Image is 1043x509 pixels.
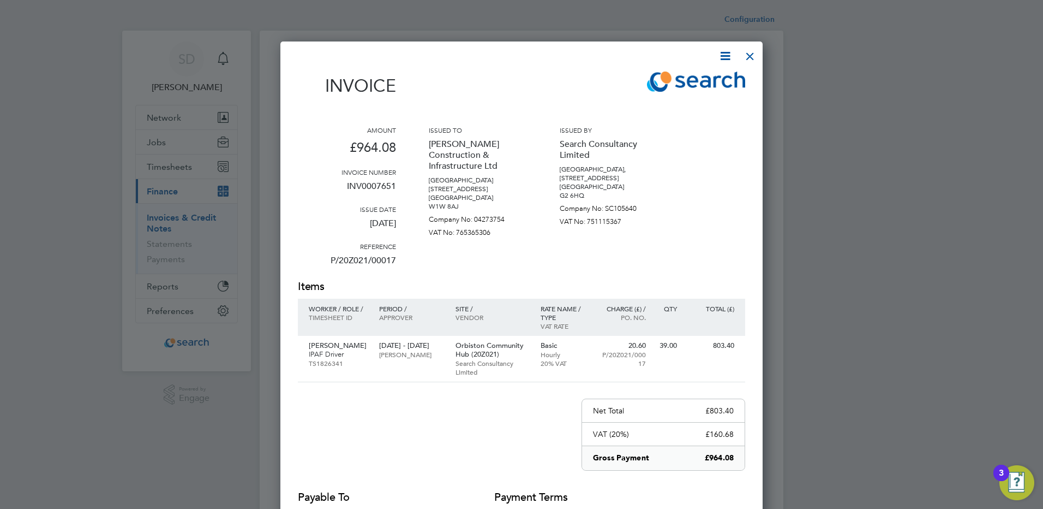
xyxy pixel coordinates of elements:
p: Worker / Role / [309,304,368,313]
p: [GEOGRAPHIC_DATA], [560,165,658,174]
p: INV0007651 [298,176,396,205]
p: Vendor [455,313,530,322]
p: W1W 8AJ [429,202,527,211]
p: VAT (20%) [593,429,629,439]
p: G2 6HQ [560,191,658,200]
h3: Issue date [298,205,396,214]
p: Period / [379,304,444,313]
p: VAT No: 751115367 [560,213,658,226]
h3: Issued by [560,126,658,134]
p: £964.08 [705,453,734,464]
p: Net Total [593,406,624,416]
p: [PERSON_NAME] Construction & Infrastructure Ltd [429,134,527,176]
p: £803.40 [705,406,734,416]
p: 803.40 [688,341,734,350]
p: Orbiston Community Hub (20Z021) [455,341,530,359]
p: [GEOGRAPHIC_DATA] [429,176,527,185]
img: searchconsultancy-logo-remittance.png [647,72,745,92]
button: Open Resource Center, 3 new notifications [999,465,1034,500]
p: [GEOGRAPHIC_DATA] [429,193,527,202]
p: VAT No: 765365306 [429,224,527,237]
p: Po. No. [598,313,646,322]
p: P/20Z021/00017 [298,251,396,279]
p: 39.00 [657,341,677,350]
h3: Amount [298,126,396,134]
p: Basic [541,341,588,350]
h1: Invoice [298,75,396,96]
p: 20.60 [598,341,646,350]
h3: Issued to [429,126,527,134]
p: Approver [379,313,444,322]
h2: Items [298,279,745,294]
p: [PERSON_NAME] [379,350,444,359]
p: TS1826341 [309,359,368,368]
p: [PERSON_NAME] [309,341,368,350]
p: P/20Z021/00017 [598,350,646,368]
p: [DATE] [298,214,396,242]
p: VAT rate [541,322,588,330]
p: £964.08 [298,134,396,168]
p: Company No: 04273754 [429,211,527,224]
p: Gross Payment [593,453,649,464]
p: Total (£) [688,304,734,313]
p: 20% VAT [541,359,588,368]
p: Timesheet ID [309,313,368,322]
p: QTY [657,304,677,313]
h3: Reference [298,242,396,251]
p: Site / [455,304,530,313]
p: [STREET_ADDRESS] [429,185,527,193]
h2: Payment terms [494,490,592,505]
h2: Payable to [298,490,461,505]
p: Search Consultancy Limited [560,134,658,165]
p: Rate name / type [541,304,588,322]
p: [STREET_ADDRESS] [560,174,658,182]
div: 3 [999,473,1004,487]
p: Search Consultancy Limited [455,359,530,376]
p: IPAF Driver [309,350,368,359]
h3: Invoice number [298,168,396,176]
p: Company No: SC105640 [560,200,658,213]
p: Hourly [541,350,588,359]
p: [DATE] - [DATE] [379,341,444,350]
p: Charge (£) / [598,304,646,313]
p: [GEOGRAPHIC_DATA] [560,182,658,191]
p: £160.68 [705,429,734,439]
